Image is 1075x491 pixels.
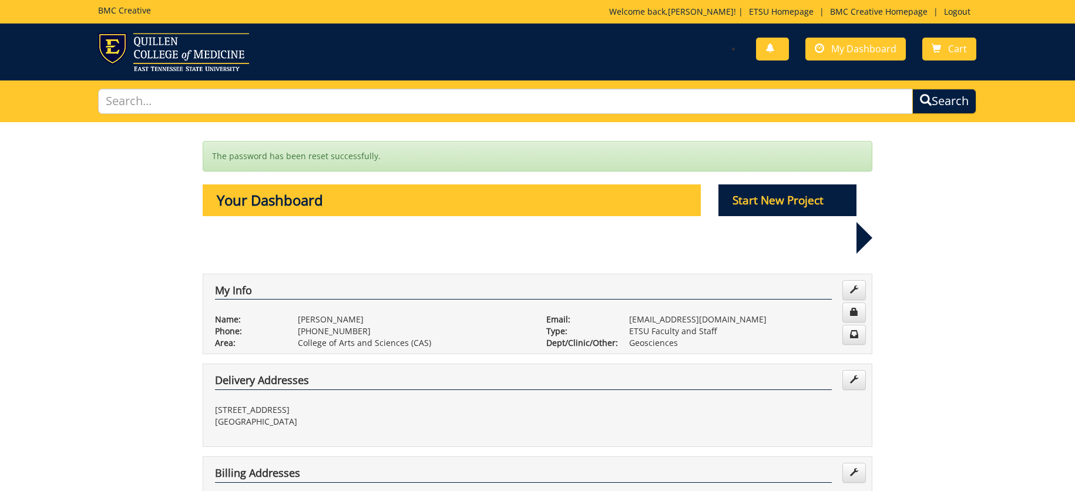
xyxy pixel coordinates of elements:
[215,325,280,337] p: Phone:
[842,370,866,390] a: Edit Addresses
[609,6,976,18] p: Welcome back, ! | | |
[215,404,529,416] p: [STREET_ADDRESS]
[912,89,976,114] button: Search
[842,302,866,322] a: Change Password
[824,6,933,17] a: BMC Creative Homepage
[203,141,872,171] div: The password has been reset successfully.
[831,42,896,55] span: My Dashboard
[842,325,866,345] a: Change Communication Preferences
[215,314,280,325] p: Name:
[629,337,860,349] p: Geosciences
[718,184,857,216] p: Start New Project
[215,285,832,300] h4: My Info
[215,337,280,349] p: Area:
[98,6,151,15] h5: BMC Creative
[718,196,857,207] a: Start New Project
[948,42,967,55] span: Cart
[922,38,976,60] a: Cart
[215,468,832,483] h4: Billing Addresses
[546,337,612,349] p: Dept/Clinic/Other:
[203,184,701,216] p: Your Dashboard
[842,463,866,483] a: Edit Addresses
[98,89,913,114] input: Search...
[743,6,819,17] a: ETSU Homepage
[842,280,866,300] a: Edit Info
[546,314,612,325] p: Email:
[629,314,860,325] p: [EMAIL_ADDRESS][DOMAIN_NAME]
[805,38,906,60] a: My Dashboard
[298,325,529,337] p: [PHONE_NUMBER]
[938,6,976,17] a: Logout
[298,314,529,325] p: [PERSON_NAME]
[546,325,612,337] p: Type:
[215,375,832,390] h4: Delivery Addresses
[629,325,860,337] p: ETSU Faculty and Staff
[98,33,249,71] img: ETSU logo
[668,6,734,17] a: [PERSON_NAME]
[215,416,529,428] p: [GEOGRAPHIC_DATA]
[298,337,529,349] p: College of Arts and Sciences (CAS)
